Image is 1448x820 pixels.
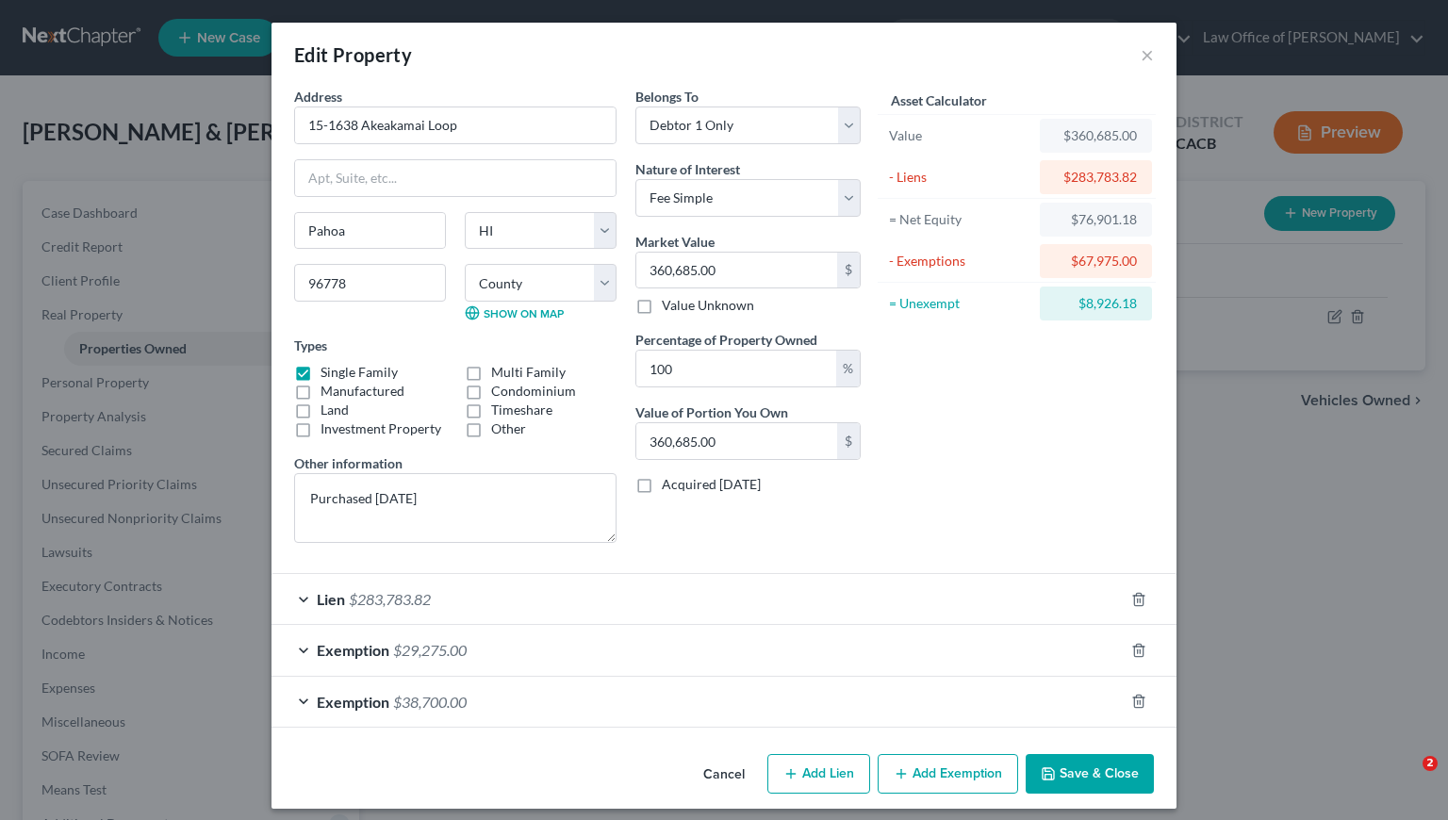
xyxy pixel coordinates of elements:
[636,351,836,386] input: 0.00
[294,336,327,355] label: Types
[635,232,715,252] label: Market Value
[889,168,1031,187] div: - Liens
[1026,754,1154,794] button: Save & Close
[321,401,349,419] label: Land
[491,363,566,382] label: Multi Family
[636,423,837,459] input: 0.00
[295,160,616,196] input: Apt, Suite, etc...
[891,90,987,110] label: Asset Calculator
[295,213,445,249] input: Enter city...
[662,475,761,494] label: Acquired [DATE]
[1055,294,1137,313] div: $8,926.18
[393,693,467,711] span: $38,700.00
[635,330,817,350] label: Percentage of Property Owned
[662,296,754,315] label: Value Unknown
[688,756,760,794] button: Cancel
[635,159,740,179] label: Nature of Interest
[317,590,345,608] span: Lien
[837,253,860,288] div: $
[321,419,441,438] label: Investment Property
[491,401,552,419] label: Timeshare
[889,294,1031,313] div: = Unexempt
[1384,756,1429,801] iframe: Intercom live chat
[889,210,1031,229] div: = Net Equity
[465,305,564,320] a: Show on Map
[836,351,860,386] div: %
[321,382,404,401] label: Manufactured
[889,252,1031,271] div: - Exemptions
[635,89,699,105] span: Belongs To
[317,693,389,711] span: Exemption
[294,264,446,302] input: Enter zip...
[1055,126,1137,145] div: $360,685.00
[491,419,526,438] label: Other
[295,107,616,143] input: Enter address...
[321,363,398,382] label: Single Family
[1055,252,1137,271] div: $67,975.00
[889,126,1031,145] div: Value
[393,641,467,659] span: $29,275.00
[635,402,788,422] label: Value of Portion You Own
[1055,168,1137,187] div: $283,783.82
[837,423,860,459] div: $
[1423,756,1438,771] span: 2
[491,382,576,401] label: Condominium
[349,590,431,608] span: $283,783.82
[294,41,412,68] div: Edit Property
[1055,210,1137,229] div: $76,901.18
[317,641,389,659] span: Exemption
[767,754,870,794] button: Add Lien
[878,754,1018,794] button: Add Exemption
[294,453,403,473] label: Other information
[294,89,342,105] span: Address
[1141,43,1154,66] button: ×
[636,253,837,288] input: 0.00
